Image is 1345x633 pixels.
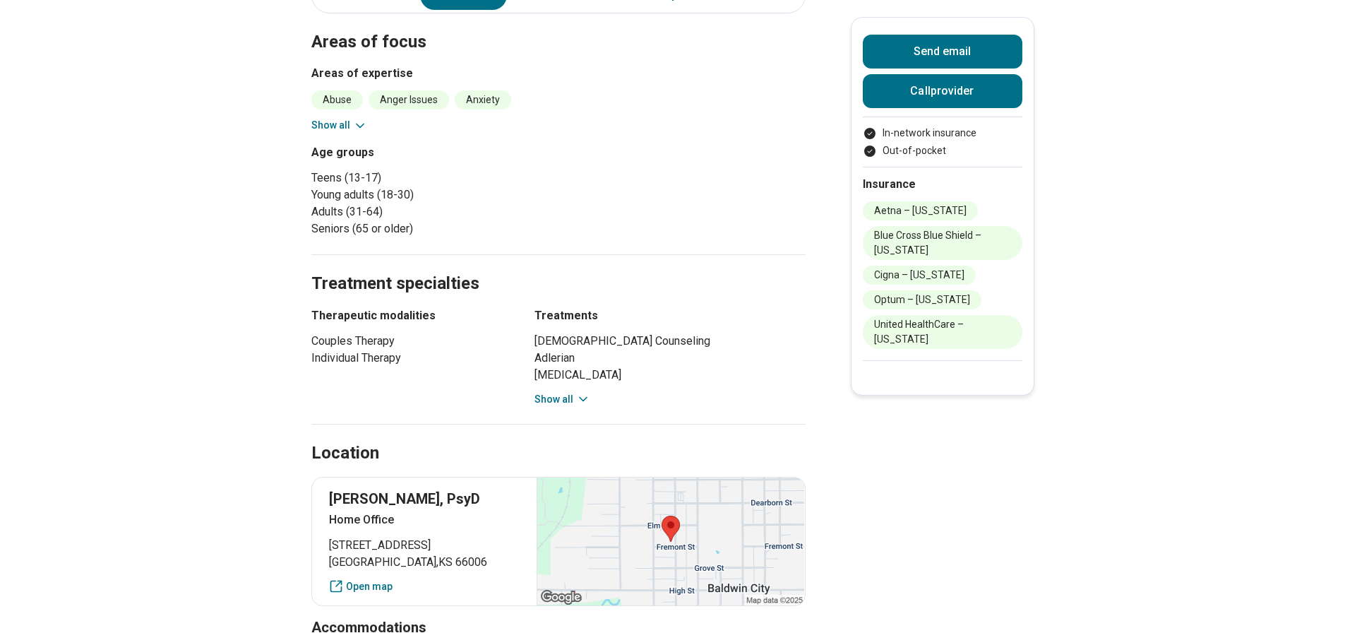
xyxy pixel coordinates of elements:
[534,333,806,350] li: [DEMOGRAPHIC_DATA] Counseling
[311,203,553,220] li: Adults (31-64)
[863,290,981,309] li: Optum – [US_STATE]
[863,35,1022,69] button: Send email
[863,226,1022,260] li: Blue Cross Blue Shield – [US_STATE]
[311,307,509,324] h3: Therapeutic modalities
[863,143,1022,158] li: Out-of-pocket
[311,333,509,350] li: Couples Therapy
[311,118,367,133] button: Show all
[311,187,553,203] li: Young adults (18-30)
[329,537,520,554] span: [STREET_ADDRESS]
[863,176,1022,193] h2: Insurance
[311,170,553,187] li: Teens (13-17)
[863,266,976,285] li: Cigna – [US_STATE]
[329,579,520,594] a: Open map
[863,126,1022,141] li: In-network insurance
[311,350,509,367] li: Individual Therapy
[369,90,449,110] li: Anger Issues
[534,350,806,367] li: Adlerian
[329,489,520,509] p: [PERSON_NAME], PsyD
[534,307,806,324] h3: Treatments
[311,442,379,466] h2: Location
[311,65,806,82] h3: Areas of expertise
[311,220,553,237] li: Seniors (65 or older)
[329,554,520,571] span: [GEOGRAPHIC_DATA] , KS 66006
[863,126,1022,158] ul: Payment options
[863,315,1022,349] li: United HealthCare – [US_STATE]
[863,74,1022,108] button: Callprovider
[455,90,511,110] li: Anxiety
[311,90,363,110] li: Abuse
[329,511,520,528] p: Home Office
[863,201,978,220] li: Aetna – [US_STATE]
[534,367,806,384] li: [MEDICAL_DATA]
[311,238,806,296] h2: Treatment specialties
[534,392,590,407] button: Show all
[311,144,553,161] h3: Age groups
